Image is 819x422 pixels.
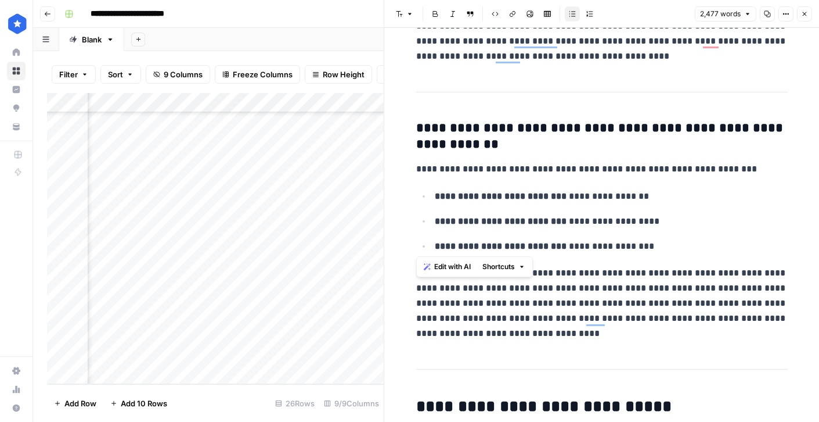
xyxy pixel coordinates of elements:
[7,99,26,117] a: Opportunities
[164,69,203,80] span: 9 Columns
[7,13,28,34] img: ConsumerAffairs Logo
[695,6,756,22] button: 2,477 words
[7,62,26,80] a: Browse
[7,380,26,399] a: Usage
[233,69,293,80] span: Freeze Columns
[108,69,123,80] span: Sort
[700,9,741,19] span: 2,477 words
[215,65,300,84] button: Freeze Columns
[52,65,96,84] button: Filter
[7,43,26,62] a: Home
[434,262,471,272] span: Edit with AI
[419,259,475,274] button: Edit with AI
[482,262,515,272] span: Shortcuts
[7,399,26,417] button: Help + Support
[323,69,365,80] span: Row Height
[146,65,210,84] button: 9 Columns
[270,394,319,413] div: 26 Rows
[100,65,141,84] button: Sort
[478,259,530,274] button: Shortcuts
[7,117,26,136] a: Your Data
[59,69,78,80] span: Filter
[64,398,96,409] span: Add Row
[7,80,26,99] a: Insights
[7,9,26,38] button: Workspace: ConsumerAffairs
[7,362,26,380] a: Settings
[319,394,384,413] div: 9/9 Columns
[47,394,103,413] button: Add Row
[103,394,174,413] button: Add 10 Rows
[82,34,102,45] div: Blank
[121,398,167,409] span: Add 10 Rows
[59,28,124,51] a: Blank
[305,65,372,84] button: Row Height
